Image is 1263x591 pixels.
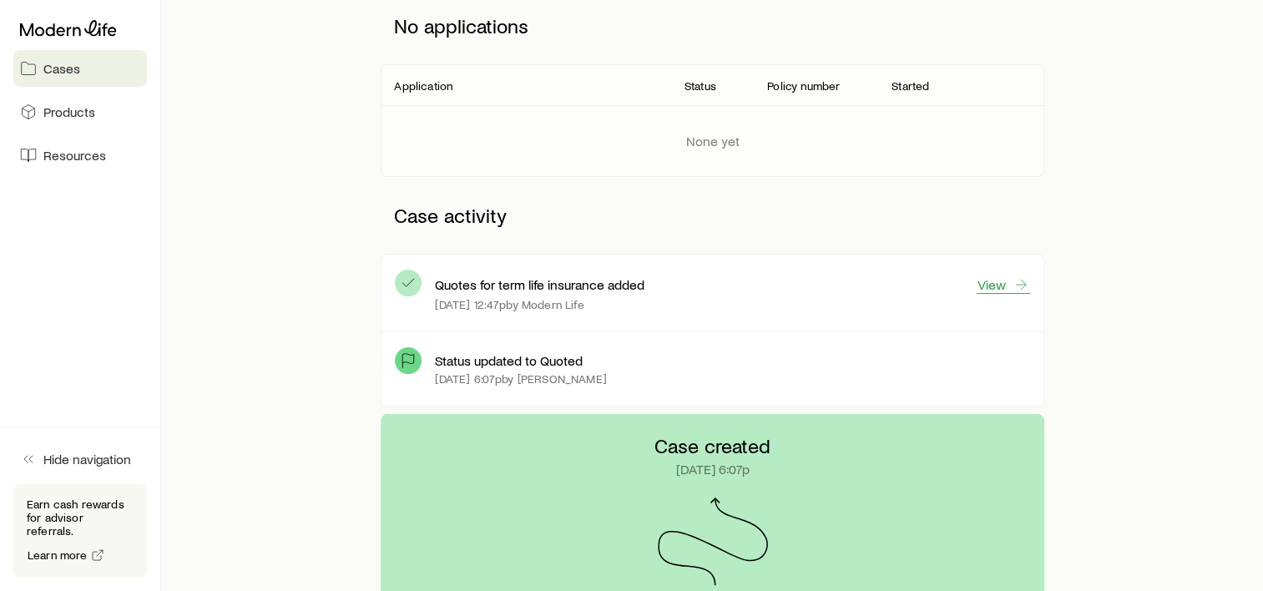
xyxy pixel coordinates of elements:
span: Resources [43,147,106,164]
a: Resources [13,137,147,174]
p: Earn cash rewards for advisor referrals. [27,498,134,538]
p: [DATE] 12:47p by Modern Life [435,298,584,311]
a: Cases [13,50,147,87]
p: Status [685,79,716,93]
span: Learn more [28,549,88,561]
a: View [977,275,1030,294]
p: Policy number [767,79,840,93]
p: [DATE] 6:07p by [PERSON_NAME] [435,372,606,386]
p: None yet [686,133,740,149]
span: Cases [43,60,80,77]
button: Hide navigation [13,441,147,477]
p: [DATE] 6:07p [676,461,750,477]
span: Products [43,104,95,120]
p: Case activity [381,190,1043,240]
a: Products [13,93,147,130]
p: Application [394,79,452,93]
span: Hide navigation [43,451,131,467]
p: Quotes for term life insurance added [435,276,644,293]
p: Case created [654,434,770,457]
p: Started [892,79,929,93]
div: Earn cash rewards for advisor referrals.Learn more [13,484,147,578]
p: No applications [381,1,1043,51]
p: Status updated to Quoted [435,352,583,369]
